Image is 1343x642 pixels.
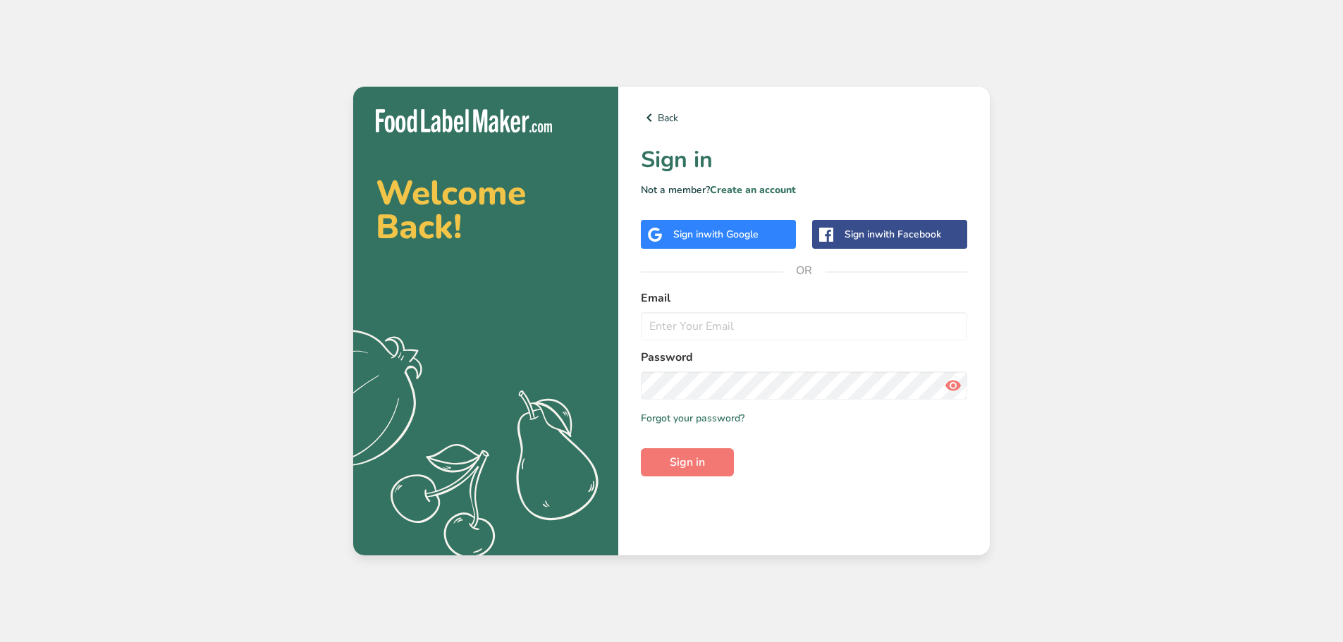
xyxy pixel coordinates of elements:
[641,349,967,366] label: Password
[710,183,796,197] a: Create an account
[641,411,744,426] a: Forgot your password?
[845,227,941,242] div: Sign in
[673,227,759,242] div: Sign in
[641,143,967,177] h1: Sign in
[376,176,596,244] h2: Welcome Back!
[641,448,734,476] button: Sign in
[641,312,967,340] input: Enter Your Email
[670,454,705,471] span: Sign in
[376,109,552,132] img: Food Label Maker
[783,249,826,292] span: OR
[875,228,941,241] span: with Facebook
[641,109,967,126] a: Back
[641,183,967,197] p: Not a member?
[641,290,967,307] label: Email
[704,228,759,241] span: with Google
